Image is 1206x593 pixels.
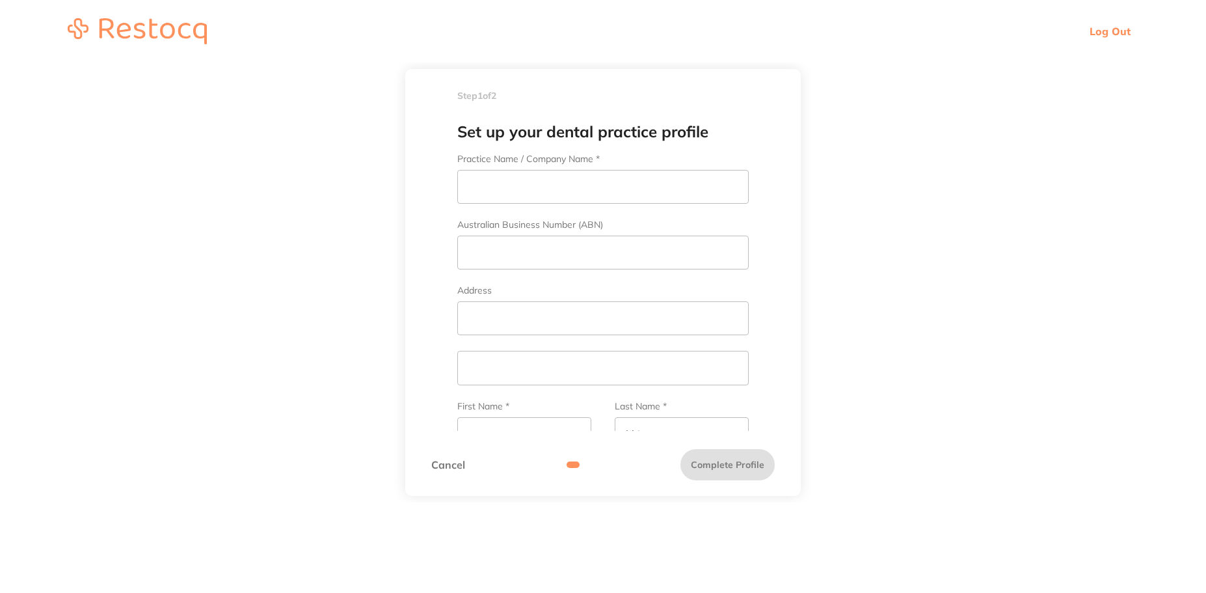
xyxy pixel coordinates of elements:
h1: Set up your dental practice profile [431,121,775,143]
label: Last Name * [615,401,749,412]
label: Australian Business Number (ABN) [457,219,749,230]
img: restocq_logo.svg [68,18,207,44]
label: Address [457,285,749,296]
a: Log Out [1090,25,1131,38]
label: Practice Name / Company Name * [457,154,749,165]
label: First Name * [457,401,591,412]
button: Complete Profile [680,449,775,480]
a: Cancel [431,459,465,471]
div: Step 1 of 2 [405,69,801,124]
